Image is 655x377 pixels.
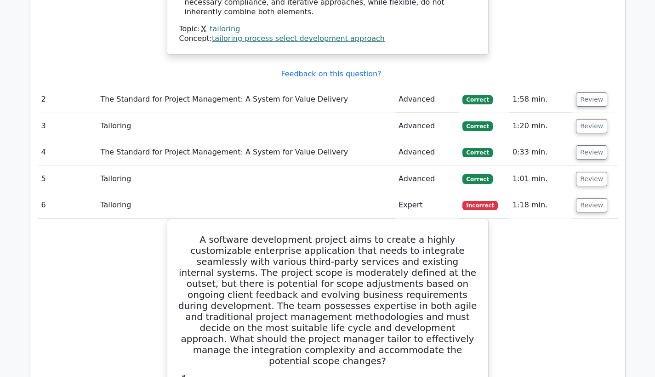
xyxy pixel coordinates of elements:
td: Advanced [395,86,459,113]
button: Review [576,119,607,133]
td: 2 [38,86,97,113]
span: Correct [462,174,492,183]
span: Incorrect [462,201,498,210]
td: 4 [38,139,97,166]
td: Tailoring [97,192,395,218]
button: Review [576,172,607,186]
a: tailoring process select development approach [212,34,385,43]
td: 1:20 min. [509,113,572,139]
td: 5 [38,166,97,192]
td: 6 [38,192,97,218]
td: Tailoring [97,113,395,139]
span: Correct [462,121,492,131]
a: Feedback on this question? [281,69,381,78]
td: 3 [38,113,97,139]
div: Concept: [179,34,476,44]
button: Review [576,198,607,212]
td: Tailoring [97,166,395,192]
td: Advanced [395,166,459,192]
h5: A software development project aims to create a highly customizable enterprise application that n... [178,234,477,366]
td: Advanced [395,113,459,139]
td: 1:58 min. [509,86,572,113]
td: 1:01 min. [509,166,572,192]
button: Review [576,145,607,160]
td: Advanced [395,139,459,166]
td: 1:18 min. [509,192,572,218]
td: The Standard for Project Management: A System for Value Delivery [97,86,395,113]
button: Review [576,92,607,107]
span: Correct [462,148,492,157]
td: 0:33 min. [509,139,572,166]
td: Expert [395,192,459,218]
div: Topic: [179,24,476,34]
td: The Standard for Project Management: A System for Value Delivery [97,139,395,166]
span: Correct [462,95,492,104]
a: tailoring [210,24,240,33]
